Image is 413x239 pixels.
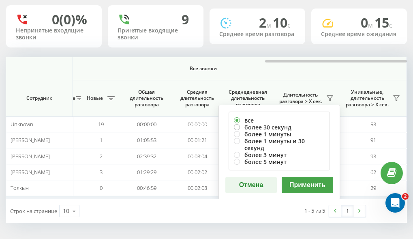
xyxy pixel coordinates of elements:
[234,151,325,158] label: более 3 минут
[172,116,223,132] td: 00:00:00
[127,89,166,108] span: Общая длительность разговора
[370,168,376,176] span: 62
[11,153,50,160] span: [PERSON_NAME]
[321,31,397,38] div: Среднее время ожидания
[234,158,325,165] label: более 5 минут
[402,193,409,200] span: 2
[385,193,405,213] iframe: Intercom live chat
[11,168,50,176] span: [PERSON_NAME]
[389,21,392,30] span: c
[370,184,376,192] span: 29
[100,136,103,144] span: 1
[172,180,223,196] td: 00:02:08
[100,153,103,160] span: 2
[370,153,376,160] span: 93
[16,27,92,41] div: Непринятые входящие звонки
[234,117,325,124] label: все
[63,207,69,215] div: 10
[273,14,291,31] span: 10
[304,207,325,215] div: 1 - 5 из 5
[121,149,172,164] td: 02:39:32
[370,121,376,128] span: 53
[172,164,223,180] td: 00:02:02
[287,21,291,30] span: c
[11,121,33,128] span: Unknown
[182,12,189,27] div: 9
[259,14,273,31] span: 2
[374,14,392,31] span: 15
[100,184,103,192] span: 0
[361,14,374,31] span: 0
[13,95,66,101] span: Сотрудник
[172,149,223,164] td: 00:03:04
[121,180,172,196] td: 00:46:59
[100,168,103,176] span: 3
[98,121,104,128] span: 19
[10,207,57,215] span: Строк на странице
[370,136,376,144] span: 91
[282,177,333,193] button: Применить
[44,95,73,101] span: Уникальные
[121,116,172,132] td: 00:00:00
[121,164,172,180] td: 01:29:29
[234,138,325,151] label: более 1 минуты и 30 секунд
[24,65,383,72] span: Все звонки
[118,27,194,41] div: Принятые входящие звонки
[225,177,277,193] button: Отмена
[85,95,105,101] span: Новые
[229,89,267,108] span: Среднедневная длительность разговора
[11,184,29,192] span: Толкын
[341,205,353,217] a: 1
[178,89,216,108] span: Средняя длительность разговора
[234,124,325,131] label: более 30 секунд
[344,89,390,108] span: Уникальные, длительность разговора > Х сек.
[368,21,374,30] span: м
[219,31,295,38] div: Среднее время разговора
[121,132,172,148] td: 01:05:53
[266,21,273,30] span: м
[11,136,50,144] span: [PERSON_NAME]
[52,12,87,27] div: 0 (0)%
[277,92,324,104] span: Длительность разговора > Х сек.
[234,131,325,138] label: более 1 минуты
[172,132,223,148] td: 00:01:21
